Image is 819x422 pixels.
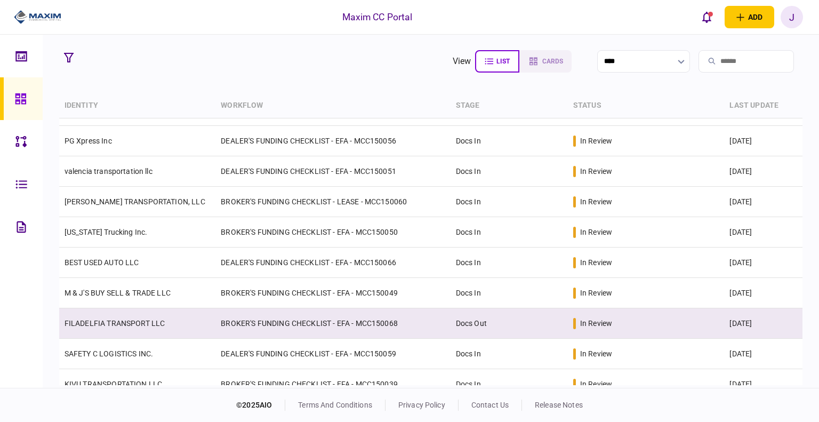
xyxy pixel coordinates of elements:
button: open adding identity options [725,6,774,28]
td: [DATE] [724,308,802,339]
div: view [453,55,471,68]
button: open notifications list [696,6,718,28]
a: KIVU TRANSPORTATION LLC [65,380,162,388]
button: cards [519,50,572,73]
a: BEST USED AUTO LLC [65,258,139,267]
td: Docs In [451,339,568,369]
span: cards [542,58,563,65]
a: contact us [471,401,509,409]
td: DEALER'S FUNDING CHECKLIST - EFA - MCC150056 [215,126,450,156]
a: M & J'S BUY SELL & TRADE LLC [65,289,171,297]
a: [PERSON_NAME] TRANSPORTATION, LLC [65,197,205,206]
td: Docs In [451,369,568,400]
td: Docs In [451,248,568,278]
td: BROKER'S FUNDING CHECKLIST - EFA - MCC150049 [215,278,450,308]
a: valencia transportation llc [65,167,152,176]
div: in review [580,348,612,359]
div: in review [580,288,612,298]
td: [DATE] [724,278,802,308]
td: Docs In [451,156,568,187]
div: in review [580,227,612,237]
th: last update [724,93,802,118]
td: [DATE] [724,217,802,248]
td: DEALER'S FUNDING CHECKLIST - EFA - MCC150051 [215,156,450,187]
div: in review [580,257,612,268]
td: [DATE] [724,187,802,217]
td: [DATE] [724,156,802,187]
td: BROKER'S FUNDING CHECKLIST - EFA - MCC150068 [215,308,450,339]
th: workflow [215,93,450,118]
button: list [475,50,519,73]
a: release notes [535,401,583,409]
div: © 2025 AIO [236,400,285,411]
td: [DATE] [724,369,802,400]
td: BROKER'S FUNDING CHECKLIST - EFA - MCC150039 [215,369,450,400]
a: terms and conditions [298,401,372,409]
div: in review [580,136,612,146]
td: BROKER'S FUNDING CHECKLIST - LEASE - MCC150060 [215,187,450,217]
button: J [781,6,803,28]
div: in review [580,318,612,329]
th: identity [59,93,216,118]
a: privacy policy [398,401,445,409]
a: FILADELFIA TRANSPORT LLC [65,319,165,328]
td: Docs In [451,187,568,217]
td: Docs In [451,126,568,156]
th: stage [451,93,568,118]
div: Maxim CC Portal [342,10,413,24]
a: PG Xpress Inc [65,137,112,145]
span: list [496,58,510,65]
td: Docs In [451,278,568,308]
td: [DATE] [724,126,802,156]
th: status [568,93,725,118]
a: [US_STATE] Trucking Inc. [65,228,148,236]
div: in review [580,166,612,177]
div: in review [580,196,612,207]
td: Docs Out [451,308,568,339]
td: Docs In [451,217,568,248]
td: DEALER'S FUNDING CHECKLIST - EFA - MCC150066 [215,248,450,278]
a: SAFETY C LOGISTICS INC. [65,349,153,358]
td: BROKER'S FUNDING CHECKLIST - EFA - MCC150050 [215,217,450,248]
td: [DATE] [724,248,802,278]
div: in review [580,379,612,389]
td: DEALER'S FUNDING CHECKLIST - EFA - MCC150059 [215,339,450,369]
img: client company logo [14,9,61,25]
td: [DATE] [724,339,802,369]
